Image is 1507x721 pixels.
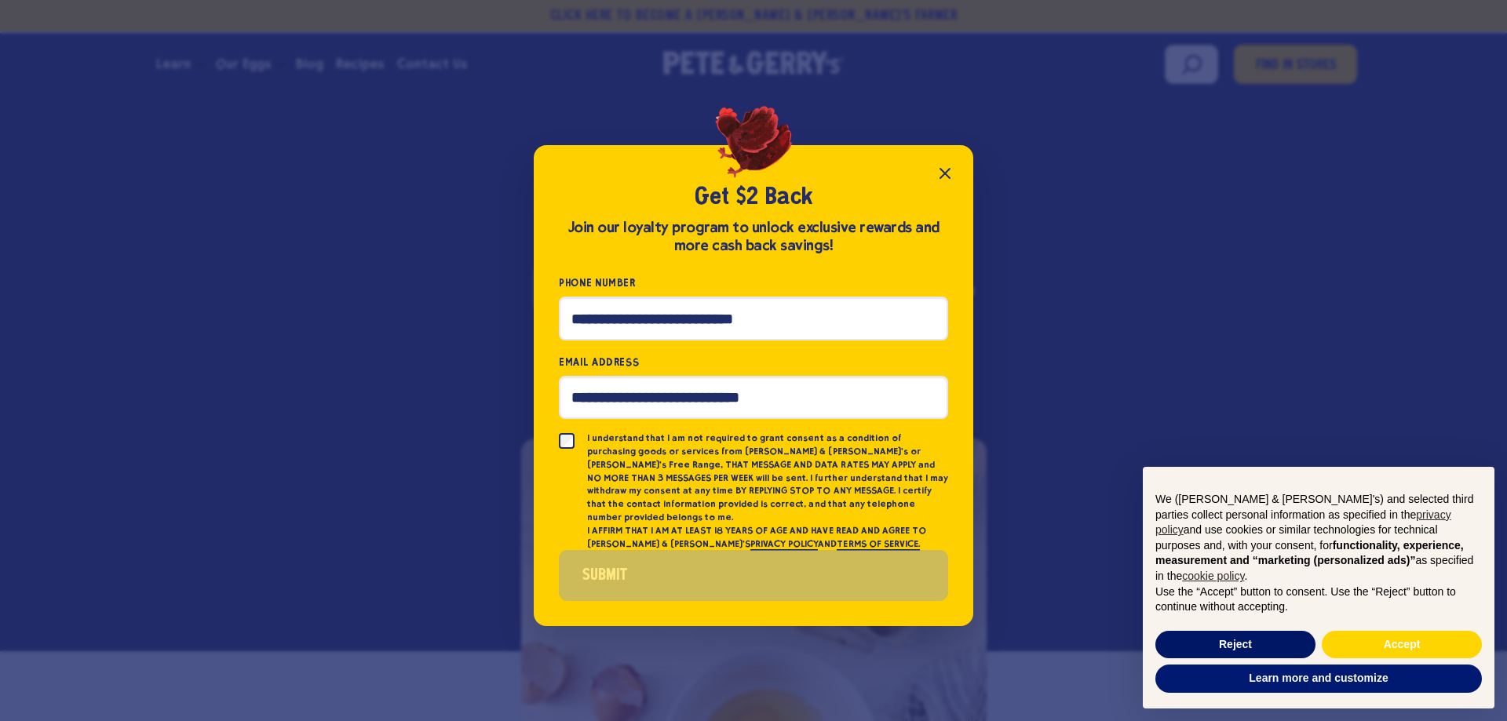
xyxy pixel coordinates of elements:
button: Learn more and customize [1155,665,1482,693]
p: I AFFIRM THAT I AM AT LEAST 18 YEARS OF AGE AND HAVE READ AND AGREE TO [PERSON_NAME] & [PERSON_NA... [587,524,948,551]
button: Submit [559,550,948,601]
button: Close popup [929,158,961,189]
div: Notice [1130,454,1507,721]
div: Join our loyalty program to unlock exclusive rewards and more cash back savings! [559,219,948,255]
a: PRIVACY POLICY [750,538,818,551]
h2: Get $2 Back [559,183,948,213]
label: Phone Number [559,274,948,292]
input: I understand that I am not required to grant consent as a condition of purchasing goods or servic... [559,433,575,449]
button: Accept [1322,631,1482,659]
a: TERMS OF SERVICE. [837,538,919,551]
p: I understand that I am not required to grant consent as a condition of purchasing goods or servic... [587,432,948,524]
p: We ([PERSON_NAME] & [PERSON_NAME]'s) and selected third parties collect personal information as s... [1155,492,1482,584]
a: cookie policy [1182,570,1244,582]
p: Use the “Accept” button to consent. Use the “Reject” button to continue without accepting. [1155,584,1482,615]
label: Email Address [559,353,948,371]
button: Reject [1155,631,1315,659]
